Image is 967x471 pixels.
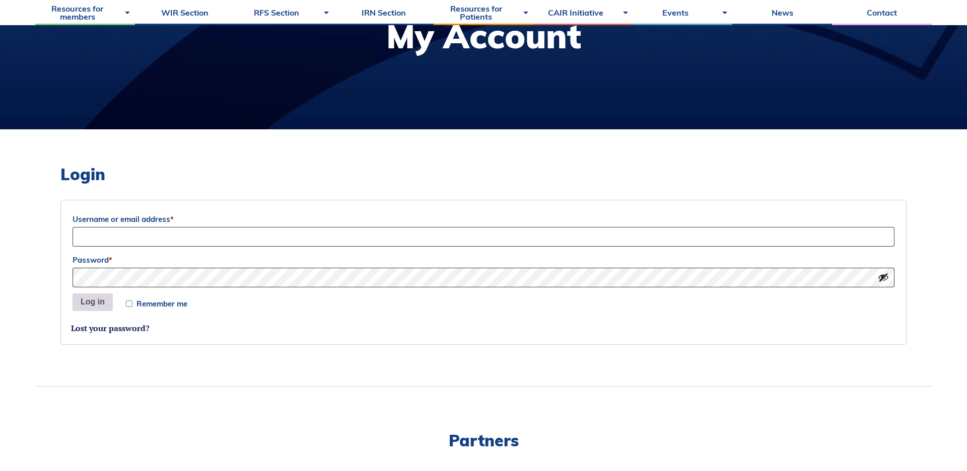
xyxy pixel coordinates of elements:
h2: Partners [35,432,932,448]
a: Lost your password? [71,323,150,334]
h2: Login [60,165,907,184]
button: Log in [73,293,113,311]
input: Remember me [126,300,132,307]
span: Remember me [136,300,187,307]
label: Password [73,253,894,268]
h1: My Account [386,19,581,53]
button: Show password [878,272,889,283]
label: Username or email address [73,212,894,227]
